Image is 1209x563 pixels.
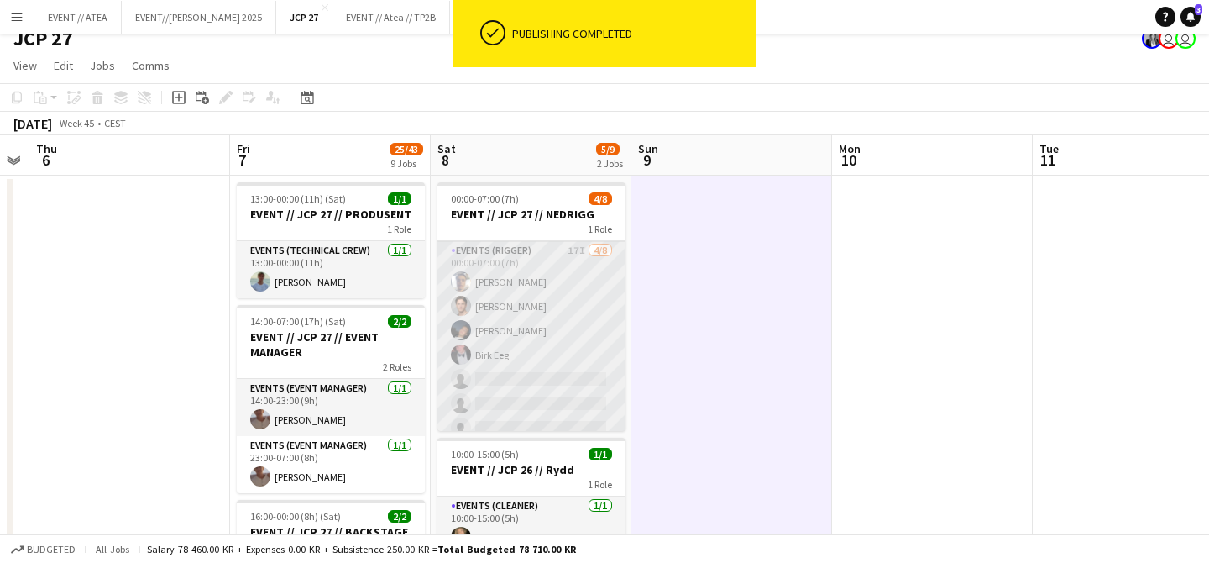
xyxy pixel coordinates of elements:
[437,207,625,222] h3: EVENT // JCP 27 // NEDRIGG
[132,58,170,73] span: Comms
[147,543,576,555] div: Salary 78 460.00 KR + Expenses 0.00 KR + Subsistence 250.00 KR =
[636,150,658,170] span: 9
[450,1,570,34] button: EVENT // AVINOR 2025
[1195,4,1202,15] span: 3
[836,150,861,170] span: 10
[512,26,749,41] div: Publishing completed
[54,58,73,73] span: Edit
[34,150,57,170] span: 6
[1037,150,1059,170] span: 11
[13,58,37,73] span: View
[383,360,411,373] span: 2 Roles
[596,143,620,155] span: 5/9
[597,157,623,170] div: 2 Jobs
[1175,29,1196,49] app-user-avatar: Astrid Hasselknippe
[839,141,861,156] span: Mon
[237,436,425,493] app-card-role: Events (Event Manager)1/123:00-07:00 (8h)[PERSON_NAME]
[55,117,97,129] span: Week 45
[388,510,411,523] span: 2/2
[1039,141,1059,156] span: Tue
[237,305,425,493] app-job-card: 14:00-07:00 (17h) (Sat)2/2EVENT // JCP 27 // EVENT MANAGER2 RolesEvents (Event Manager)1/114:00-2...
[125,55,176,76] a: Comms
[390,157,422,170] div: 9 Jobs
[47,55,80,76] a: Edit
[387,223,411,235] span: 1 Role
[589,448,612,460] span: 1/1
[237,182,425,298] app-job-card: 13:00-00:00 (11h) (Sat)1/1EVENT // JCP 27 // PRODUSENT1 RoleEvents (Technical Crew)1/113:00-00:00...
[589,192,612,205] span: 4/8
[250,192,346,205] span: 13:00-00:00 (11h) (Sat)
[437,438,625,554] app-job-card: 10:00-15:00 (5h)1/1EVENT // JCP 26 // Rydd1 RoleEvents (Cleaner)1/110:00-15:00 (5h)[PERSON_NAME]
[250,510,341,523] span: 16:00-00:00 (8h) (Sat)
[237,241,425,298] app-card-role: Events (Technical Crew)1/113:00-00:00 (11h)[PERSON_NAME]
[237,141,250,156] span: Fri
[332,1,450,34] button: EVENT // Atea // TP2B
[83,55,122,76] a: Jobs
[237,329,425,360] h3: EVENT // JCP 27 // EVENT MANAGER
[250,315,346,328] span: 14:00-07:00 (17h) (Sat)
[7,55,44,76] a: View
[237,379,425,436] app-card-role: Events (Event Manager)1/114:00-23:00 (9h)[PERSON_NAME]
[638,141,658,156] span: Sun
[122,1,276,34] button: EVENT//[PERSON_NAME] 2025
[104,117,126,129] div: CEST
[437,462,625,477] h3: EVENT // JCP 26 // Rydd
[237,524,425,539] h3: EVENT // JCP 27 // BACKSTAGE
[92,543,133,555] span: All jobs
[13,26,73,51] h1: JCP 27
[8,540,78,559] button: Budgeted
[437,182,625,431] app-job-card: 00:00-07:00 (7h)4/8EVENT // JCP 27 // NEDRIGG1 RoleEvents (Rigger)17I4/800:00-07:00 (7h)[PERSON_N...
[451,448,519,460] span: 10:00-15:00 (5h)
[388,192,411,205] span: 1/1
[390,143,423,155] span: 25/43
[90,58,115,73] span: Jobs
[437,241,625,469] app-card-role: Events (Rigger)17I4/800:00-07:00 (7h)[PERSON_NAME][PERSON_NAME][PERSON_NAME]Birk Eeg
[1180,7,1201,27] a: 3
[276,1,332,34] button: JCP 27
[388,315,411,328] span: 2/2
[36,141,57,156] span: Thu
[234,150,250,170] span: 7
[437,497,625,554] app-card-role: Events (Cleaner)1/110:00-15:00 (5h)[PERSON_NAME]
[13,115,52,132] div: [DATE]
[435,150,456,170] span: 8
[1159,29,1179,49] app-user-avatar: Daniel Andersen
[437,543,576,555] span: Total Budgeted 78 710.00 KR
[588,478,612,491] span: 1 Role
[237,207,425,222] h3: EVENT // JCP 27 // PRODUSENT
[27,544,76,555] span: Budgeted
[451,192,519,205] span: 00:00-07:00 (7h)
[437,141,456,156] span: Sat
[34,1,122,34] button: EVENT // ATEA
[1142,29,1162,49] app-user-avatar: Fabienne Høili
[588,223,612,235] span: 1 Role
